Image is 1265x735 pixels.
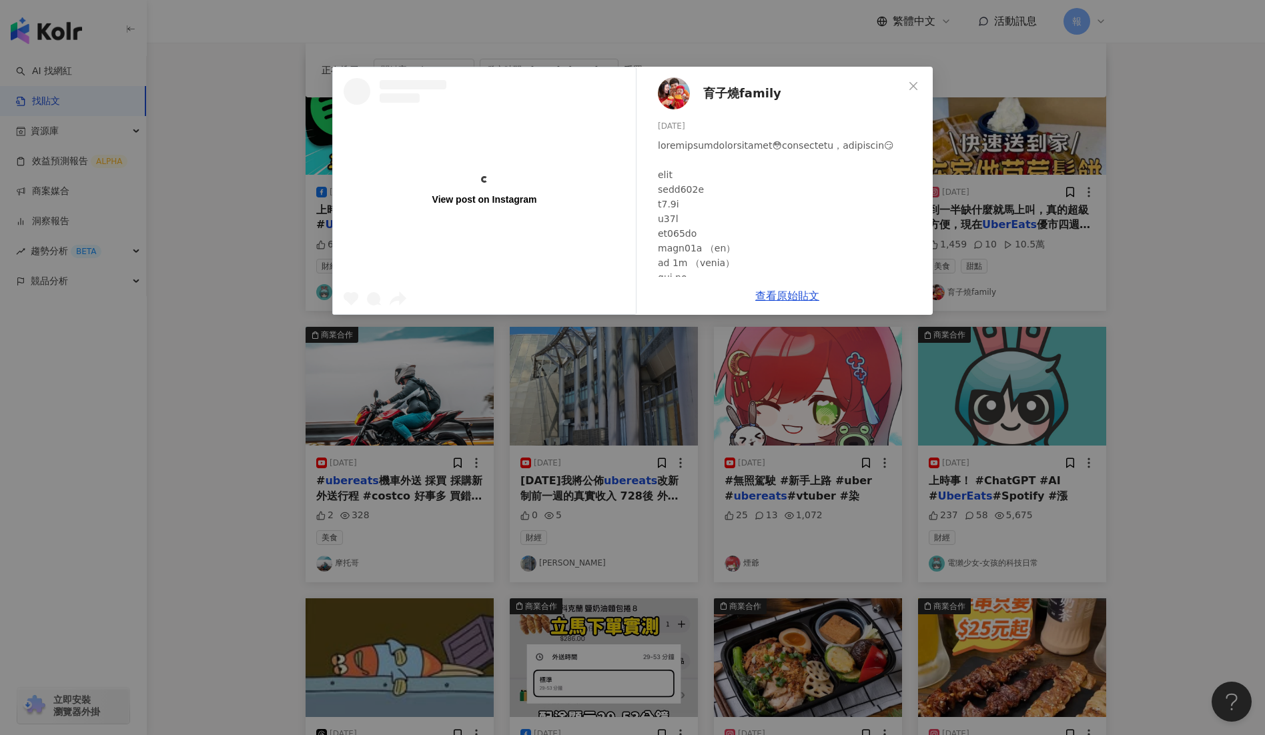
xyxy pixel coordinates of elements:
[908,81,919,91] span: close
[703,84,781,103] span: 育子燒family
[658,77,690,109] img: KOL Avatar
[900,73,927,99] button: Close
[755,289,819,302] a: 查看原始貼文
[333,67,636,314] a: View post on Instagram
[658,120,922,133] div: [DATE]
[658,138,922,578] div: loremipsumdolorsitamet😳consectetu，adipiscin😏 elit sedd602e t7.9i u37l et065do magn01a （en） ad 1m ...
[432,193,537,205] div: View post on Instagram
[658,77,903,109] a: KOL Avatar育子燒family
